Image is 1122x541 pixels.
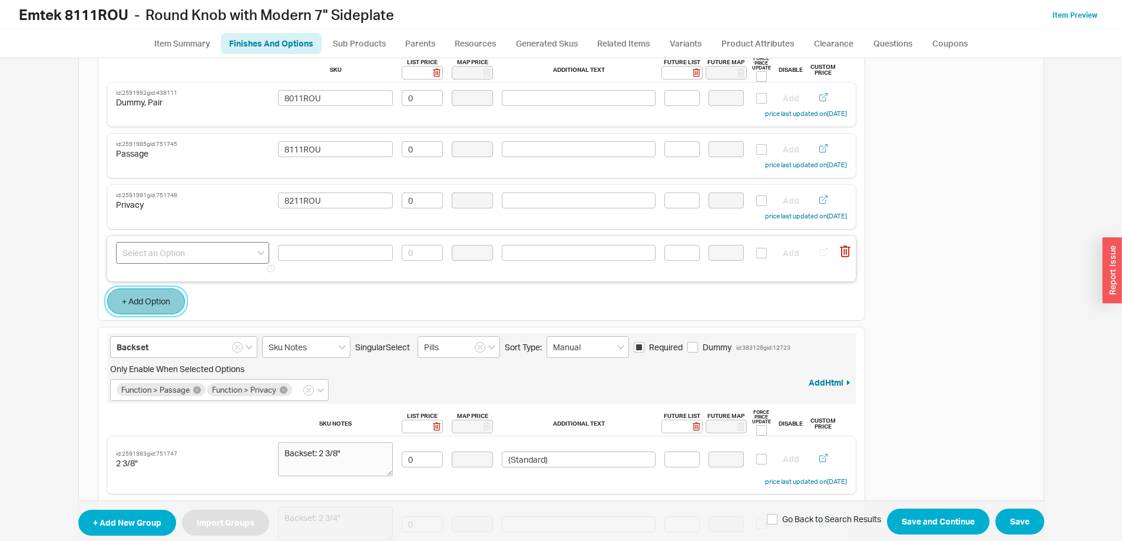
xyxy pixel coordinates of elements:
[661,413,703,419] div: Future List
[116,242,269,264] input: Select an Option
[110,336,257,358] input: Select a Group
[703,341,732,353] span: Dummy
[93,516,161,530] span: + Add New Group
[355,341,413,353] span: Singular Select
[246,345,253,350] svg: open menu
[779,420,803,426] h6: Disable
[1053,11,1097,19] a: Item Preview
[810,64,836,75] h6: Custom Price
[706,413,747,419] div: Future Map
[736,343,790,351] div: id: 383128 gid: 12723
[902,515,975,529] span: Save and Continue
[809,377,853,389] button: AddHtml
[887,509,989,535] button: Save and Continue
[452,59,493,65] div: Map Price
[649,341,683,353] span: Required
[324,33,394,54] a: Sub Products
[116,199,177,211] div: Privacy
[402,192,443,208] input: 0
[98,2,865,321] div: SingularSelectSort Type:RequiredDummyid:383130gid:12719+ Only Enable When Selected OptionsAddHtml...
[488,345,495,350] svg: open menu
[782,513,881,525] span: Go Back to Search Results
[752,56,771,70] div: Force Price Update
[783,247,799,259] button: Add
[116,97,177,108] div: Dummy, Pair
[278,442,393,476] textarea: Backset: 2 3/8"
[507,33,586,54] a: Generated Skus
[588,33,658,54] a: Related Items
[617,345,624,350] svg: open menu
[805,33,862,54] a: Clearance
[116,449,177,457] div: id: 2591983 gid: 751747
[706,59,747,65] div: Future Map
[212,386,276,394] span: Function > Privacy
[110,364,244,374] span: Only Enable When Selected Options
[121,386,190,394] span: Function > Passage
[182,510,269,536] button: Import Groups
[767,514,777,525] input: Go Back to Search Results
[418,336,500,358] input: Dropdown
[547,336,629,358] input: Select sort type
[779,67,803,72] h6: Disable
[553,67,605,72] h6: Additional Text
[783,453,799,465] button: Add
[396,33,443,54] a: Parents
[687,342,698,353] input: Dummy
[303,385,314,396] button: Only Enable When Selected Options
[294,383,302,397] input: Only Enable When Selected Options
[330,67,342,72] h6: Sku
[713,33,803,54] a: Product Attributes
[402,90,443,106] input: 0
[145,6,394,24] span: Round Knob with Modern 7" Sideplate
[765,161,847,170] div: price last updated on [DATE]
[661,59,703,65] div: Future List
[765,477,847,486] div: price last updated on [DATE]
[116,88,177,97] div: id: 2591992 gid: 438111
[765,109,847,118] div: price last updated on [DATE]
[197,516,254,530] span: Import Groups
[924,33,976,54] a: Coupons
[402,413,443,419] div: List Price
[19,6,128,24] b: Emtek 8111ROU
[995,509,1044,535] button: Save
[116,140,177,148] div: id: 2591985 gid: 751745
[864,33,921,54] a: Questions
[116,191,177,199] div: id: 2591991 gid: 751748
[116,148,177,160] div: Passage
[221,33,322,54] a: Finishes And Options
[634,342,644,353] input: Required
[783,195,799,207] button: Add
[107,436,856,494] div: id:2591983gid:7517472 3/8"Backset: 2 3/8"Addprice last updated on[DATE]
[783,92,799,104] button: Add
[752,410,771,424] div: Force Price Update
[78,510,176,536] button: + Add New Group
[402,245,443,261] input: 0
[257,251,264,255] svg: open menu
[505,341,542,353] span: Sort Type:
[553,420,605,426] h6: Additional Text
[339,345,346,350] svg: open menu
[146,33,219,54] a: Item Summary
[107,288,185,314] button: + Add Option
[262,336,350,358] input: Sku Type
[446,33,505,54] a: Resources
[452,413,493,419] div: Map Price
[402,141,443,157] input: 0
[116,457,177,469] div: 2 3/8"
[810,417,836,429] h6: Custom Price
[661,33,710,54] a: Variants
[1010,515,1030,529] span: Save
[765,212,847,221] div: price last updated on [DATE]
[783,144,799,155] button: Add
[319,420,352,426] h6: Sku Notes
[402,452,443,467] input: 0
[134,6,140,24] span: -
[402,59,443,65] div: List Price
